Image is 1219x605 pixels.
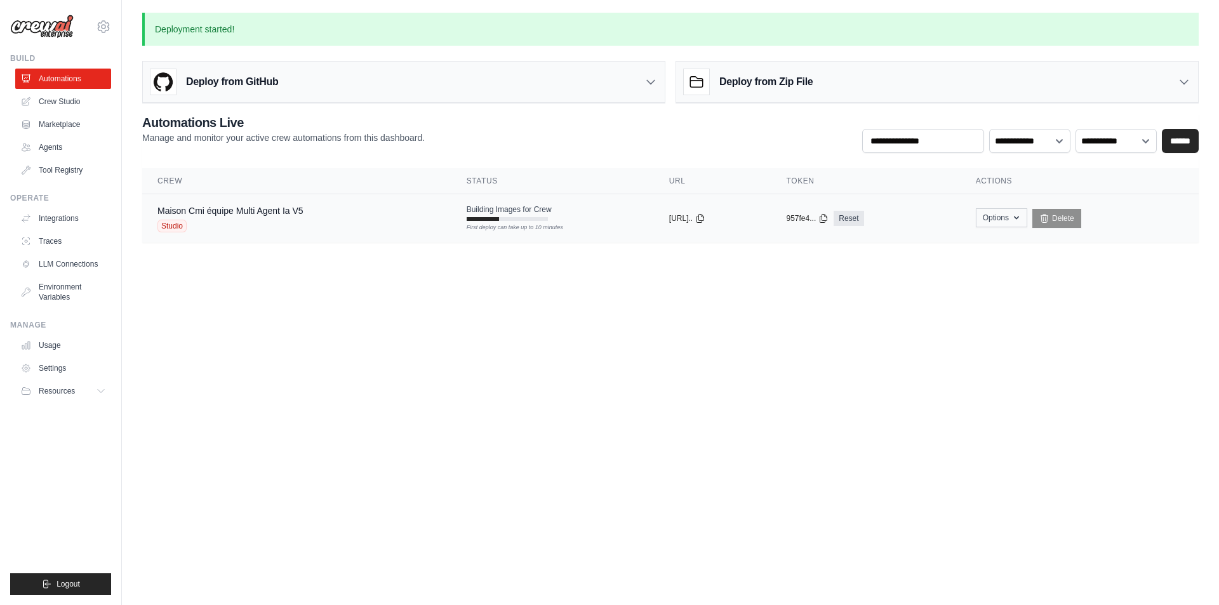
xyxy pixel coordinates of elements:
[15,208,111,229] a: Integrations
[15,231,111,251] a: Traces
[157,206,303,216] a: Maison Cmi équipe Multi Agent Ia V5
[142,168,451,194] th: Crew
[10,320,111,330] div: Manage
[15,277,111,307] a: Environment Variables
[10,53,111,63] div: Build
[142,131,425,144] p: Manage and monitor your active crew automations from this dashboard.
[157,220,187,232] span: Studio
[150,69,176,95] img: GitHub Logo
[961,168,1199,194] th: Actions
[719,74,813,90] h3: Deploy from Zip File
[15,91,111,112] a: Crew Studio
[186,74,278,90] h3: Deploy from GitHub
[15,254,111,274] a: LLM Connections
[142,13,1199,46] p: Deployment started!
[467,223,548,232] div: First deploy can take up to 10 minutes
[1032,209,1081,228] a: Delete
[15,160,111,180] a: Tool Registry
[451,168,654,194] th: Status
[834,211,863,226] a: Reset
[787,213,829,223] button: 957fe4...
[771,168,961,194] th: Token
[467,204,552,215] span: Building Images for Crew
[15,381,111,401] button: Resources
[10,15,74,39] img: Logo
[142,114,425,131] h2: Automations Live
[15,114,111,135] a: Marketplace
[10,573,111,595] button: Logout
[15,137,111,157] a: Agents
[57,579,80,589] span: Logout
[976,208,1027,227] button: Options
[10,193,111,203] div: Operate
[15,358,111,378] a: Settings
[39,386,75,396] span: Resources
[654,168,771,194] th: URL
[15,335,111,356] a: Usage
[15,69,111,89] a: Automations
